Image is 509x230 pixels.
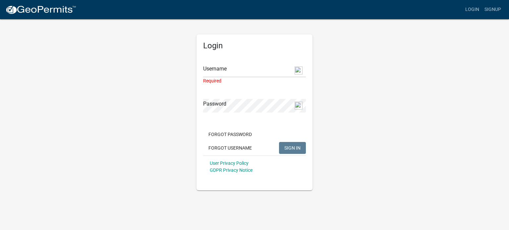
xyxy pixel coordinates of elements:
[203,142,257,154] button: Forgot Username
[482,3,504,16] a: Signup
[295,102,303,110] img: npw-badge-icon-locked.svg
[284,145,301,150] span: SIGN IN
[210,161,249,166] a: User Privacy Policy
[279,142,306,154] button: SIGN IN
[203,77,306,84] div: Required
[210,167,253,173] a: GDPR Privacy Notice
[203,128,257,140] button: Forgot Password
[203,41,306,51] h5: Login
[463,3,482,16] a: Login
[295,67,303,74] img: npw-badge-icon-locked.svg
